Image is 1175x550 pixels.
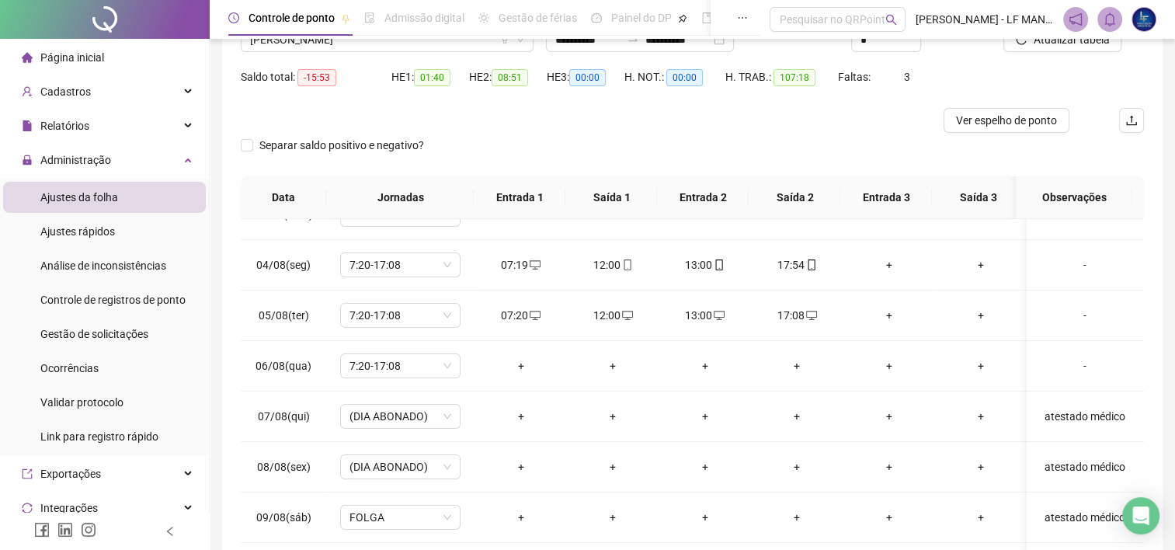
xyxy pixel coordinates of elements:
span: bell [1103,12,1117,26]
div: atestado médico [1039,509,1131,526]
div: + [487,458,554,475]
span: 06/08(qua) [256,360,311,372]
span: 01:40 [414,69,450,86]
div: + [579,357,647,374]
span: Admissão digital [384,12,464,24]
span: Atualizar tabela [1033,31,1109,48]
span: 09/08(sáb) [256,511,311,524]
div: + [671,458,739,475]
span: Exportações [40,468,101,480]
span: Relatórios [40,120,89,132]
div: + [487,408,554,425]
span: 7:20-17:08 [349,354,451,378]
span: file-done [364,12,375,23]
div: 12:00 [579,256,647,273]
span: sync [22,503,33,513]
span: pushpin [678,14,687,23]
span: instagram [81,522,96,538]
div: + [763,509,831,526]
div: atestado médico [1039,458,1131,475]
button: Ver espelho de ponto [944,108,1069,133]
span: 7:20-17:08 [349,304,451,327]
div: 07:19 [487,256,554,273]
span: desktop [805,310,817,321]
div: + [671,408,739,425]
div: + [671,509,739,526]
span: mobile [621,259,633,270]
span: mobile [712,259,725,270]
div: atestado médico [1039,408,1131,425]
div: + [855,458,923,475]
div: - [1039,307,1131,324]
div: 12:00 [579,307,647,324]
span: dashboard [591,12,602,23]
th: Saída 3 [932,176,1024,219]
span: (DIA ABONADO) [349,455,451,479]
span: search [885,14,897,26]
span: 107:18 [773,69,815,86]
span: Análise de inconsistências [40,259,166,272]
span: Controle de registros de ponto [40,294,186,306]
span: KAUA PEREIRA DE SOUZA ALMEIDA [250,28,524,51]
div: HE 1: [391,68,469,86]
span: 08/08(sex) [257,461,311,473]
span: file [22,120,33,131]
div: + [763,357,831,374]
span: Validar protocolo [40,396,123,409]
span: desktop [621,310,633,321]
span: reload [1016,34,1027,45]
div: Saldo total: [241,68,391,86]
span: to [627,33,639,46]
span: sun [478,12,489,23]
div: 07:20 [487,307,554,324]
div: - [1039,256,1131,273]
th: Jornadas [326,176,474,219]
span: 7:20-17:08 [349,253,451,277]
span: Integrações [40,502,98,514]
div: + [947,256,1015,273]
span: Cadastros [40,85,91,98]
span: Gestão de solicitações [40,328,148,340]
div: + [947,307,1015,324]
span: (DIA ABONADO) [349,405,451,428]
th: Observações [1016,176,1132,219]
span: Página inicial [40,51,104,64]
span: ellipsis [737,12,748,23]
span: user-add [22,86,33,97]
span: Link para registro rápido [40,430,158,443]
span: 05/08(ter) [259,309,309,322]
span: FOLGA [349,506,451,529]
span: desktop [528,310,541,321]
span: notification [1069,12,1083,26]
span: left [165,526,176,537]
span: Separar saldo positivo e negativo? [253,137,430,154]
span: linkedin [57,522,73,538]
span: Ver espelho de ponto [956,112,1057,129]
span: Ajustes rápidos [40,225,115,238]
span: Administração [40,154,111,166]
span: Painel do DP [611,12,672,24]
span: Controle de ponto [249,12,335,24]
span: filter [500,35,509,44]
span: clock-circle [228,12,239,23]
span: 07/08(qui) [258,410,310,423]
div: + [947,357,1015,374]
div: + [947,408,1015,425]
span: 08:51 [492,69,528,86]
div: + [579,458,647,475]
span: 04/08(seg) [256,259,311,271]
div: H. TRAB.: [725,68,838,86]
span: desktop [712,310,725,321]
span: -15:53 [297,69,336,86]
div: + [579,408,647,425]
span: home [22,52,33,63]
th: Data [241,176,326,219]
span: 00:00 [666,69,703,86]
th: Entrada 3 [840,176,932,219]
span: book [701,12,712,23]
span: export [22,468,33,479]
div: + [487,509,554,526]
span: facebook [34,522,50,538]
div: 13:00 [671,256,739,273]
div: Open Intercom Messenger [1122,497,1159,534]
